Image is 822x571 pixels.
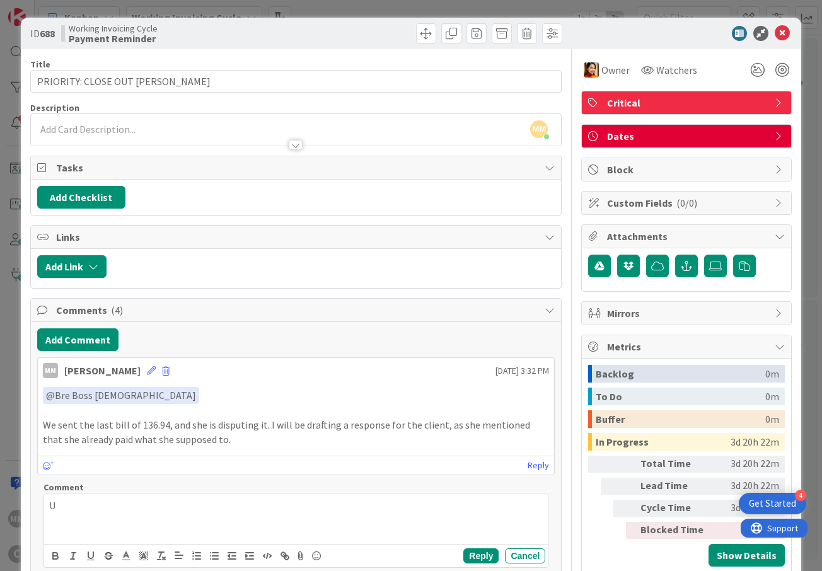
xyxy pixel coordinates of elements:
[765,365,779,383] div: 0m
[43,482,84,493] span: Comment
[676,197,697,209] span: ( 0/0 )
[596,365,765,383] div: Backlog
[607,306,768,321] span: Mirrors
[640,478,710,495] div: Lead Time
[43,418,550,446] p: We sent the last bill of 136.94, and she is disputing it. I will be drafting a response for the c...
[656,62,697,78] span: Watchers
[111,304,123,316] span: ( 4 )
[37,328,119,351] button: Add Comment
[495,364,549,378] span: [DATE] 3:32 PM
[709,544,785,567] button: Show Details
[37,186,125,209] button: Add Checklist
[26,2,57,17] span: Support
[731,433,779,451] div: 3d 20h 22m
[596,410,765,428] div: Buffer
[601,62,630,78] span: Owner
[765,410,779,428] div: 0m
[56,229,539,245] span: Links
[596,388,765,405] div: To Do
[505,548,545,563] button: Cancel
[607,229,768,244] span: Attachments
[530,120,548,138] span: MM
[715,456,779,473] div: 3d 20h 22m
[640,522,710,539] div: Blocked Time
[69,33,158,43] b: Payment Reminder
[30,59,50,70] label: Title
[715,478,779,495] div: 3d 20h 22m
[56,160,539,175] span: Tasks
[46,389,196,401] span: Bre Boss [DEMOGRAPHIC_DATA]
[37,255,107,278] button: Add Link
[584,62,599,78] img: PM
[69,23,158,33] span: Working Invoicing Cycle
[749,497,796,510] div: Get Started
[607,95,768,110] span: Critical
[739,493,806,514] div: Open Get Started checklist, remaining modules: 4
[528,458,549,473] a: Reply
[49,499,543,513] p: U
[30,26,55,41] span: ID
[30,70,562,93] input: type card name here...
[795,490,806,501] div: 4
[765,388,779,405] div: 0m
[715,522,779,539] div: 0m
[56,303,539,318] span: Comments
[640,500,710,517] div: Cycle Time
[640,456,710,473] div: Total Time
[40,27,55,40] b: 688
[715,500,779,517] div: 3d 20h 22m
[463,548,499,563] button: Reply
[607,195,768,211] span: Custom Fields
[596,433,731,451] div: In Progress
[30,102,79,113] span: Description
[607,129,768,144] span: Dates
[607,162,768,177] span: Block
[64,363,141,378] div: [PERSON_NAME]
[46,389,55,401] span: @
[43,363,58,378] div: MM
[607,339,768,354] span: Metrics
